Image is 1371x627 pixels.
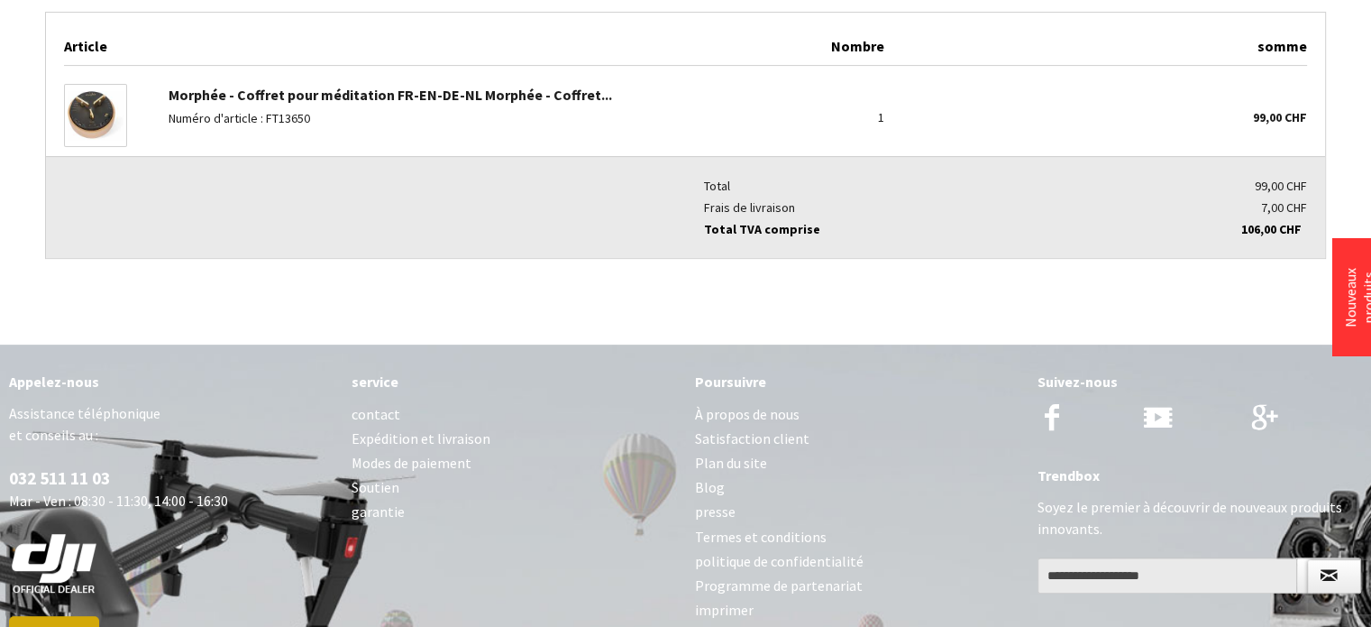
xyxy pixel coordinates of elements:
[1037,373,1118,391] font: Suivez-nous
[9,373,99,391] font: Appelez-nous
[1261,199,1307,216] font: 7,00 CHF
[1255,178,1307,194] font: 99,00 CHF
[1037,498,1342,538] font: Soyez le premier à découvrir de nouveaux produits innovants.
[9,533,99,595] img: white-dji-schweiz-logo-official_140x140.png
[169,110,310,126] font: Numéro d'article : FT13650
[352,429,490,447] font: Expédition et livraison
[352,500,676,524] a: garantie
[695,528,827,546] font: Termes et conditions
[1257,37,1307,55] font: somme
[1241,221,1302,237] font: 106,00 CHF
[695,429,809,447] font: Satisfaction client
[352,427,676,451] a: Expédition et livraison
[695,427,1019,451] a: Satisfaction client
[695,451,1019,475] a: Plan du site
[352,478,399,496] font: Soutien
[831,37,884,55] font: Nombre
[695,574,1019,598] a: Programme de partenariat
[695,475,1019,500] a: Blog
[65,88,126,143] img: Morphée - Coffret de méditation FR-EN-DE-NL Morphée - Coffret de méditation FR-EN-DE-NL
[695,402,1019,427] a: À propos de nous
[704,221,820,237] font: Total TVA comprise
[9,467,110,489] a: 032 511 11 03
[704,178,730,194] font: Total
[695,503,736,521] font: presse
[695,373,766,391] font: Poursuivre
[695,405,800,423] font: À propos de nous
[352,451,676,475] a: Modes de paiement
[64,37,107,55] font: Article
[695,576,863,595] font: Programme de partenariat
[1253,109,1307,125] font: 99,00 CHF
[352,373,398,391] font: service
[352,503,405,521] font: garantie
[695,500,1019,524] a: presse
[878,109,884,125] font: 1
[352,405,400,423] font: contact
[9,404,160,422] font: Assistance téléphonique
[352,402,676,427] a: contact
[704,199,795,216] font: Frais de livraison
[169,86,612,104] a: Morphée - Coffret pour méditation FR-EN-DE-NL Morphée - Coffret...
[1296,558,1361,594] button: Abonnez-vous à la newsletter
[1037,466,1100,484] font: Trendbox
[9,426,98,444] font: et conseils au :
[695,549,1019,574] a: politique de confidentialité
[1037,558,1297,594] input: Votre adresse e-mail
[695,601,754,619] font: imprimer
[9,492,228,510] font: Mar - Ven : 08:30 - 11:30, 14:00 - 16:30
[352,475,676,500] a: Soutien
[695,478,725,496] font: Blog
[695,454,767,472] font: Plan du site
[695,552,864,570] font: politique de confidentialité
[352,454,471,472] font: Modes de paiement
[695,598,1019,622] a: imprimer
[695,525,1019,549] a: Termes et conditions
